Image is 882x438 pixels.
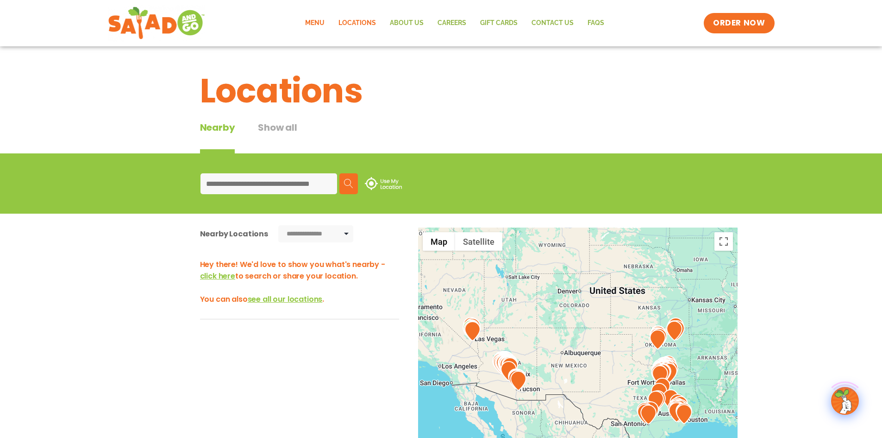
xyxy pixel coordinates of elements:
button: Show satellite imagery [455,232,502,251]
a: Menu [298,13,332,34]
span: see all our locations [248,294,323,305]
a: FAQs [581,13,611,34]
nav: Menu [298,13,611,34]
img: new-SAG-logo-768×292 [108,5,206,42]
div: Nearby [200,121,235,153]
a: Locations [332,13,383,34]
span: ORDER NOW [713,18,765,29]
img: search.svg [344,179,353,188]
a: Careers [431,13,473,34]
h3: Hey there! We'd love to show you what's nearby - to search or share your location. You can also . [200,259,399,305]
a: GIFT CARDS [473,13,525,34]
img: use-location.svg [365,177,402,190]
div: Nearby Locations [200,228,268,240]
a: ORDER NOW [704,13,774,33]
a: About Us [383,13,431,34]
h1: Locations [200,66,682,116]
span: click here [200,271,235,281]
div: Tabbed content [200,121,320,153]
a: Contact Us [525,13,581,34]
button: Show street map [423,232,455,251]
button: Show all [258,121,297,153]
button: Toggle fullscreen view [714,232,733,251]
